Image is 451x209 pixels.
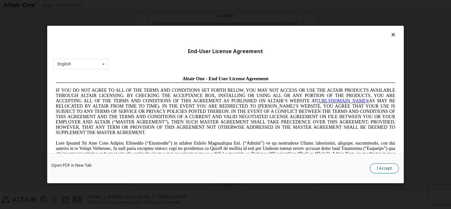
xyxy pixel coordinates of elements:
a: Open PDF in New Tab [51,163,92,167]
span: Altair One - End User License Agreement [129,3,216,8]
button: I Accept [370,163,399,173]
span: IF YOU DO NOT AGREE TO ALL OF THE TERMS AND CONDITIONS SET FORTH BELOW, YOU MAY NOT ACCESS OR USE... [3,15,342,62]
span: Lore Ipsumd Sit Ame Cons Adipisc Elitseddo (“Eiusmodte”) in utlabor Etdolo Magnaaliqua Eni. (“Adm... [3,67,342,115]
a: [URL][DOMAIN_NAME] [264,25,314,30]
div: End-User License Agreement [53,48,398,55]
div: English [57,62,71,66]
